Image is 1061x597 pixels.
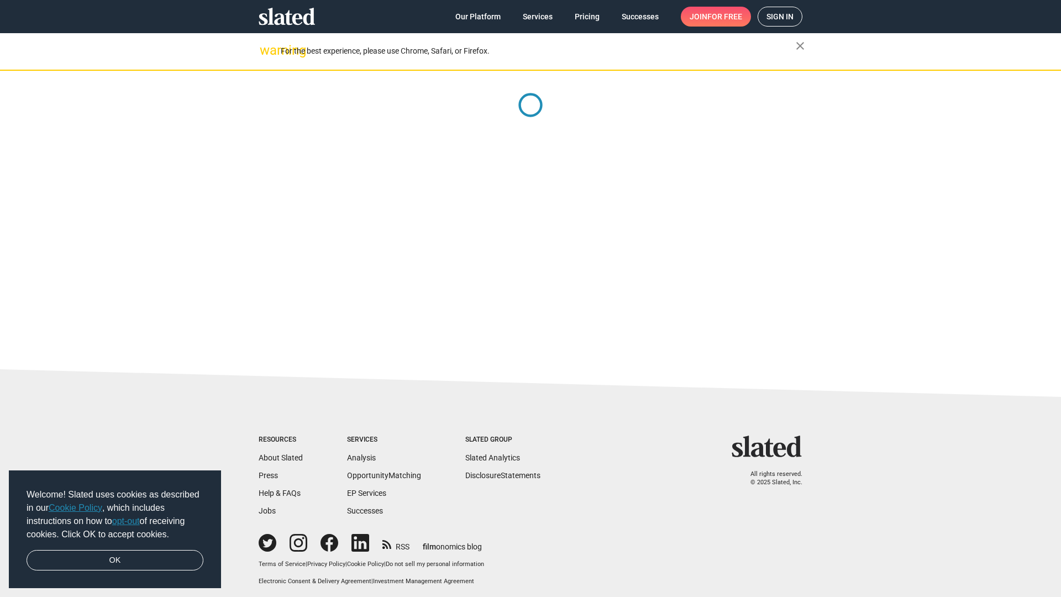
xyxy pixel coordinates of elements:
[423,533,482,552] a: filmonomics blog
[758,7,802,27] a: Sign in
[447,7,510,27] a: Our Platform
[613,7,668,27] a: Successes
[347,489,386,498] a: EP Services
[9,470,221,589] div: cookieconsent
[766,7,794,26] span: Sign in
[259,471,278,480] a: Press
[465,436,540,444] div: Slated Group
[347,471,421,480] a: OpportunityMatching
[465,471,540,480] a: DisclosureStatements
[259,506,276,515] a: Jobs
[281,44,796,59] div: For the best experience, please use Chrome, Safari, or Firefox.
[384,561,386,568] span: |
[690,7,742,27] span: Join
[112,516,140,526] a: opt-out
[575,7,600,27] span: Pricing
[260,44,273,57] mat-icon: warning
[739,470,802,486] p: All rights reserved. © 2025 Slated, Inc.
[49,503,102,512] a: Cookie Policy
[371,578,373,585] span: |
[259,489,301,498] a: Help & FAQs
[794,39,807,53] mat-icon: close
[465,453,520,462] a: Slated Analytics
[307,561,345,568] a: Privacy Policy
[622,7,659,27] span: Successes
[382,535,409,552] a: RSS
[707,7,742,27] span: for free
[455,7,501,27] span: Our Platform
[259,453,303,462] a: About Slated
[523,7,553,27] span: Services
[27,488,203,541] span: Welcome! Slated uses cookies as described in our , which includes instructions on how to of recei...
[347,436,421,444] div: Services
[386,561,484,569] button: Do not sell my personal information
[347,453,376,462] a: Analysis
[306,561,307,568] span: |
[27,550,203,571] a: dismiss cookie message
[347,561,384,568] a: Cookie Policy
[681,7,751,27] a: Joinfor free
[259,436,303,444] div: Resources
[347,506,383,515] a: Successes
[259,561,306,568] a: Terms of Service
[345,561,347,568] span: |
[259,578,371,585] a: Electronic Consent & Delivery Agreement
[373,578,474,585] a: Investment Management Agreement
[514,7,561,27] a: Services
[423,542,436,551] span: film
[566,7,608,27] a: Pricing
